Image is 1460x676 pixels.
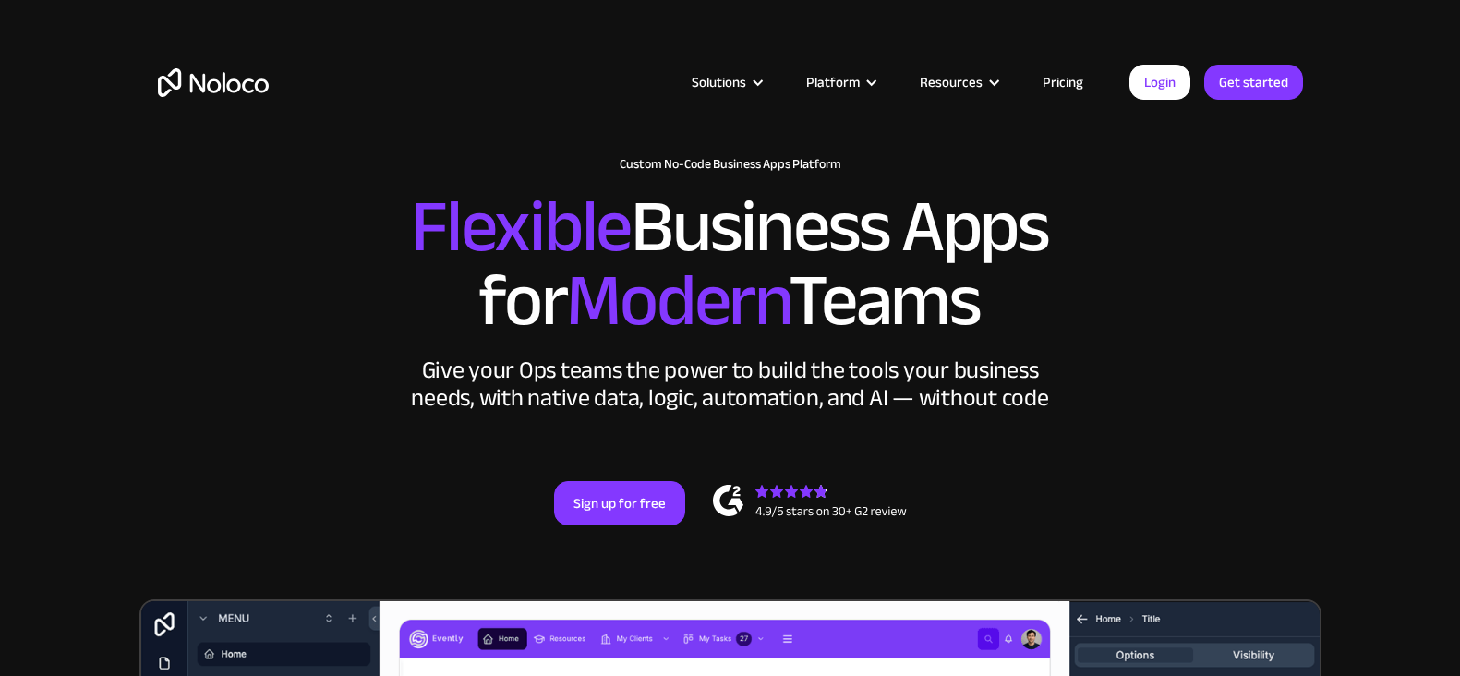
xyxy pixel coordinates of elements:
div: Resources [897,70,1020,94]
a: Sign up for free [554,481,685,525]
a: Login [1129,65,1190,100]
div: Platform [806,70,860,94]
a: home [158,68,269,97]
a: Pricing [1020,70,1106,94]
div: Solutions [692,70,746,94]
a: Get started [1204,65,1303,100]
div: Platform [783,70,897,94]
span: Modern [566,232,789,369]
div: Resources [920,70,983,94]
span: Flexible [411,158,631,296]
div: Solutions [669,70,783,94]
h2: Business Apps for Teams [158,190,1303,338]
div: Give your Ops teams the power to build the tools your business needs, with native data, logic, au... [407,356,1054,412]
